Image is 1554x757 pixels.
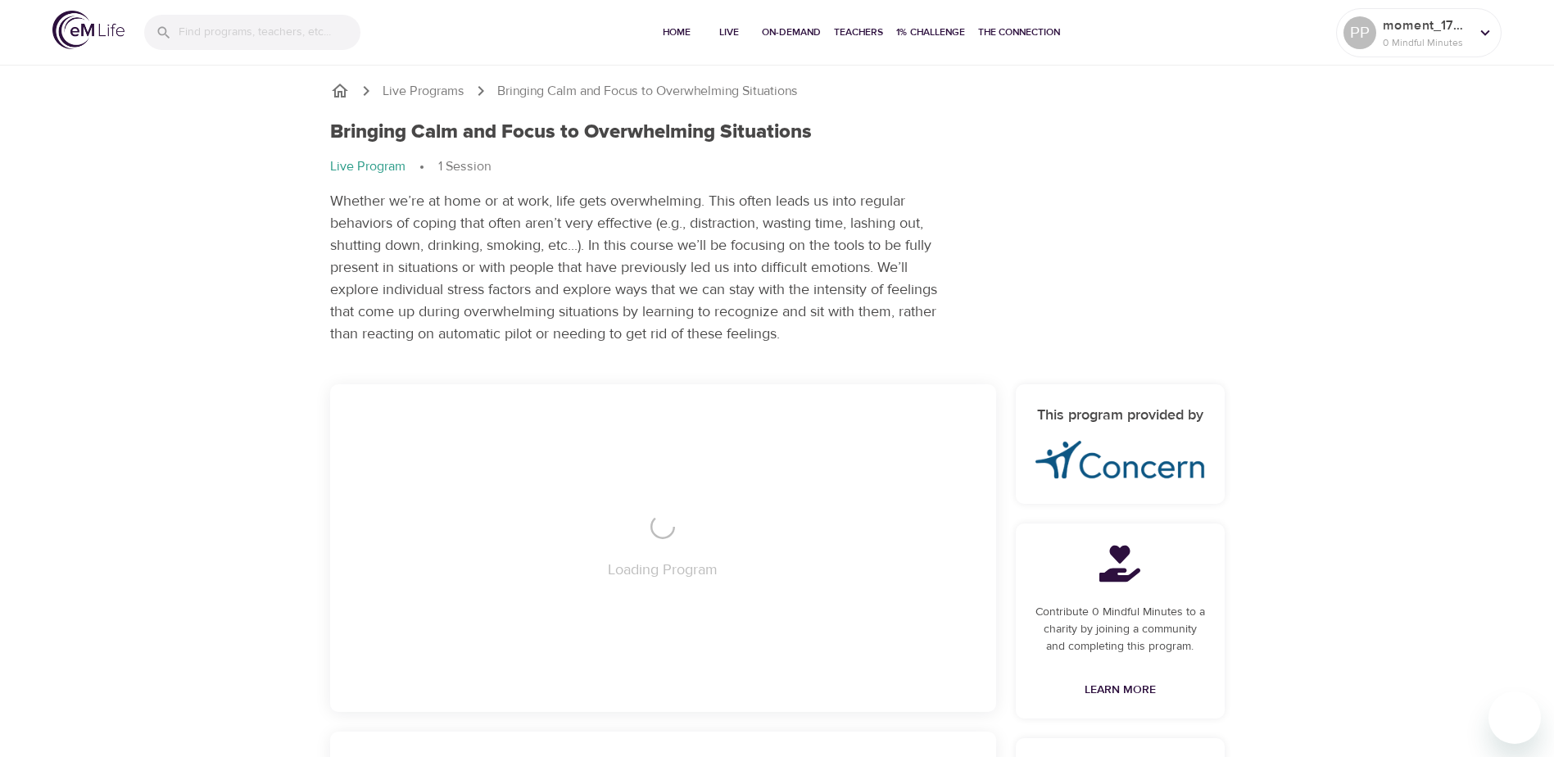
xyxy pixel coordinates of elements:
span: Learn More [1085,680,1156,700]
span: The Connection [978,24,1060,41]
a: Learn More [1078,675,1162,705]
nav: breadcrumb [330,157,1225,177]
p: 1 Session [438,157,491,176]
h6: This program provided by [1035,404,1205,428]
span: Live [709,24,749,41]
span: Teachers [834,24,883,41]
img: concern-logo%20%281%29.png [1035,441,1205,479]
div: PP [1343,16,1376,49]
span: On-Demand [762,24,821,41]
a: Live Programs [383,82,464,101]
span: Home [657,24,696,41]
iframe: Button to launch messaging window [1488,691,1541,744]
nav: breadcrumb [330,81,1225,101]
img: logo [52,11,125,49]
p: Live Program [330,157,405,176]
h1: Bringing Calm and Focus to Overwhelming Situations [330,120,812,144]
p: 0 Mindful Minutes [1383,35,1470,50]
p: Bringing Calm and Focus to Overwhelming Situations [497,82,798,101]
p: Whether we’re at home or at work, life gets overwhelming. This often leads us into regular behavi... [330,190,945,345]
p: Loading Program [608,559,718,581]
p: Contribute 0 Mindful Minutes to a charity by joining a community and completing this program. [1035,604,1205,655]
input: Find programs, teachers, etc... [179,15,360,50]
span: 1% Challenge [896,24,965,41]
p: moment_1758932926 [1383,16,1470,35]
